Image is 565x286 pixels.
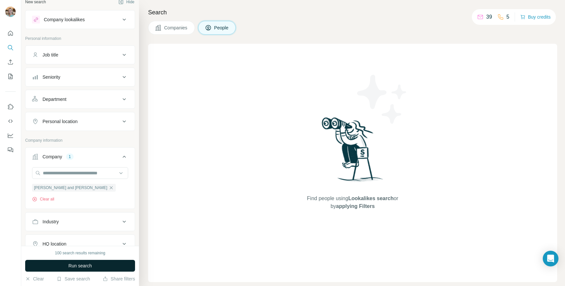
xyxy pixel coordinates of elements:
[43,52,58,58] div: Job title
[300,195,405,210] span: Find people using or by
[5,56,16,68] button: Enrich CSV
[214,24,229,31] span: People
[25,276,44,282] button: Clear
[66,154,74,160] div: 1
[5,115,16,127] button: Use Surfe API
[43,153,62,160] div: Company
[5,27,16,39] button: Quick start
[336,203,375,209] span: applying Filters
[68,262,92,269] span: Run search
[506,13,509,21] p: 5
[353,70,412,129] img: Surfe Illustration - Stars
[26,91,135,107] button: Department
[26,214,135,230] button: Industry
[348,196,394,201] span: Lookalikes search
[5,130,16,141] button: Dashboard
[319,116,387,188] img: Surfe Illustration - Woman searching with binoculars
[26,47,135,63] button: Job title
[26,69,135,85] button: Seniority
[25,137,135,143] p: Company information
[5,7,16,17] img: Avatar
[34,185,107,191] span: [PERSON_NAME] and [PERSON_NAME]
[164,24,188,31] span: Companies
[32,196,54,202] button: Clear all
[43,74,60,80] div: Seniority
[43,96,66,103] div: Department
[43,118,77,125] div: Personal location
[5,71,16,82] button: My lists
[26,12,135,27] button: Company lookalikes
[43,218,59,225] div: Industry
[103,276,135,282] button: Share filters
[26,236,135,252] button: HQ location
[55,250,105,256] div: 100 search results remaining
[25,36,135,41] p: Personal information
[5,101,16,113] button: Use Surfe on LinkedIn
[486,13,492,21] p: 39
[26,149,135,167] button: Company1
[5,144,16,156] button: Feedback
[57,276,90,282] button: Save search
[148,8,557,17] h4: Search
[26,114,135,129] button: Personal location
[520,12,551,22] button: Buy credits
[543,251,558,266] div: Open Intercom Messenger
[25,260,135,272] button: Run search
[44,16,85,23] div: Company lookalikes
[5,42,16,54] button: Search
[43,241,66,247] div: HQ location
